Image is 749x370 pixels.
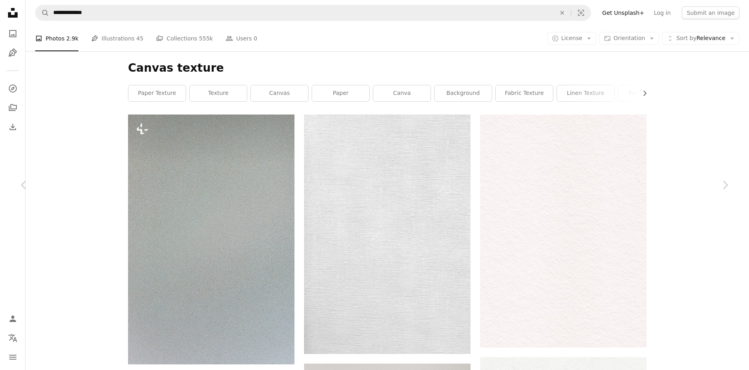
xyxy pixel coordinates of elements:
[251,85,308,101] a: canvas
[701,147,749,223] a: Next
[547,32,597,45] button: License
[190,85,247,101] a: texture
[599,32,659,45] button: Orientation
[312,85,369,101] a: paper
[373,85,431,101] a: canva
[128,61,647,75] h1: Canvas texture
[676,35,696,41] span: Sort by
[156,26,213,51] a: Collections 555k
[613,35,645,41] span: Orientation
[5,100,21,116] a: Collections
[480,227,647,235] a: white painted wall with black line
[35,5,591,21] form: Find visuals sitewide
[254,34,257,43] span: 0
[480,115,647,348] img: white painted wall with black line
[5,80,21,97] a: Explore
[618,85,675,101] a: paint texture
[649,6,675,19] a: Log in
[5,45,21,61] a: Illustrations
[199,34,213,43] span: 555k
[136,34,144,43] span: 45
[5,119,21,135] a: Download History
[5,26,21,42] a: Photos
[676,34,725,42] span: Relevance
[597,6,649,19] a: Get Unsplash+
[36,5,49,20] button: Search Unsplash
[682,6,739,19] button: Submit an image
[561,35,583,41] span: License
[128,235,294,243] a: grey textured background
[304,115,471,354] img: white textile with black shadow
[435,85,492,101] a: background
[5,330,21,346] button: Language
[128,85,186,101] a: paper texture
[128,115,294,364] img: grey textured background
[637,85,647,101] button: scroll list to the right
[496,85,553,101] a: fabric texture
[304,231,471,238] a: white textile with black shadow
[553,5,571,20] button: Clear
[91,26,143,51] a: Illustrations 45
[5,311,21,327] a: Log in / Sign up
[662,32,739,45] button: Sort byRelevance
[5,349,21,365] button: Menu
[571,5,591,20] button: Visual search
[557,85,614,101] a: linen texture
[226,26,257,51] a: Users 0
